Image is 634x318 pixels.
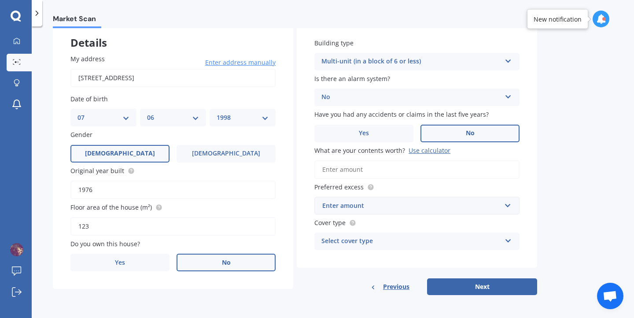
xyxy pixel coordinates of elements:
[70,131,92,139] span: Gender
[314,74,390,83] span: Is there an alarm system?
[70,55,105,63] span: My address
[70,69,276,87] input: Enter address
[205,58,276,67] span: Enter address manually
[409,146,450,155] div: Use calculator
[85,150,155,157] span: [DEMOGRAPHIC_DATA]
[115,259,125,266] span: Yes
[314,146,405,155] span: What are your contents worth?
[70,95,108,103] span: Date of birth
[321,236,501,247] div: Select cover type
[70,203,152,211] span: Floor area of the house (m²)
[314,218,346,227] span: Cover type
[70,181,276,199] input: Enter year
[53,21,293,47] div: Details
[70,166,124,175] span: Original year built
[597,283,623,309] a: Open chat
[321,92,501,103] div: No
[534,15,582,23] div: New notification
[383,280,409,293] span: Previous
[314,111,489,119] span: Have you had any accidents or claims in the last five years?
[70,240,140,248] span: Do you own this house?
[70,217,276,236] input: Enter floor area
[10,243,23,256] img: ACg8ocJ7PTLWNJ9eIUOzJGCClathTP9PF0LmSFHUQQUkcD_Sr4_vFslw=s96-c
[427,278,537,295] button: Next
[314,39,354,47] span: Building type
[192,150,260,157] span: [DEMOGRAPHIC_DATA]
[322,201,501,211] div: Enter amount
[53,15,101,26] span: Market Scan
[314,183,364,191] span: Preferred excess
[321,56,501,67] div: Multi-unit (in a block of 6 or less)
[314,160,520,179] input: Enter amount
[359,129,369,137] span: Yes
[466,129,475,137] span: No
[222,259,231,266] span: No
